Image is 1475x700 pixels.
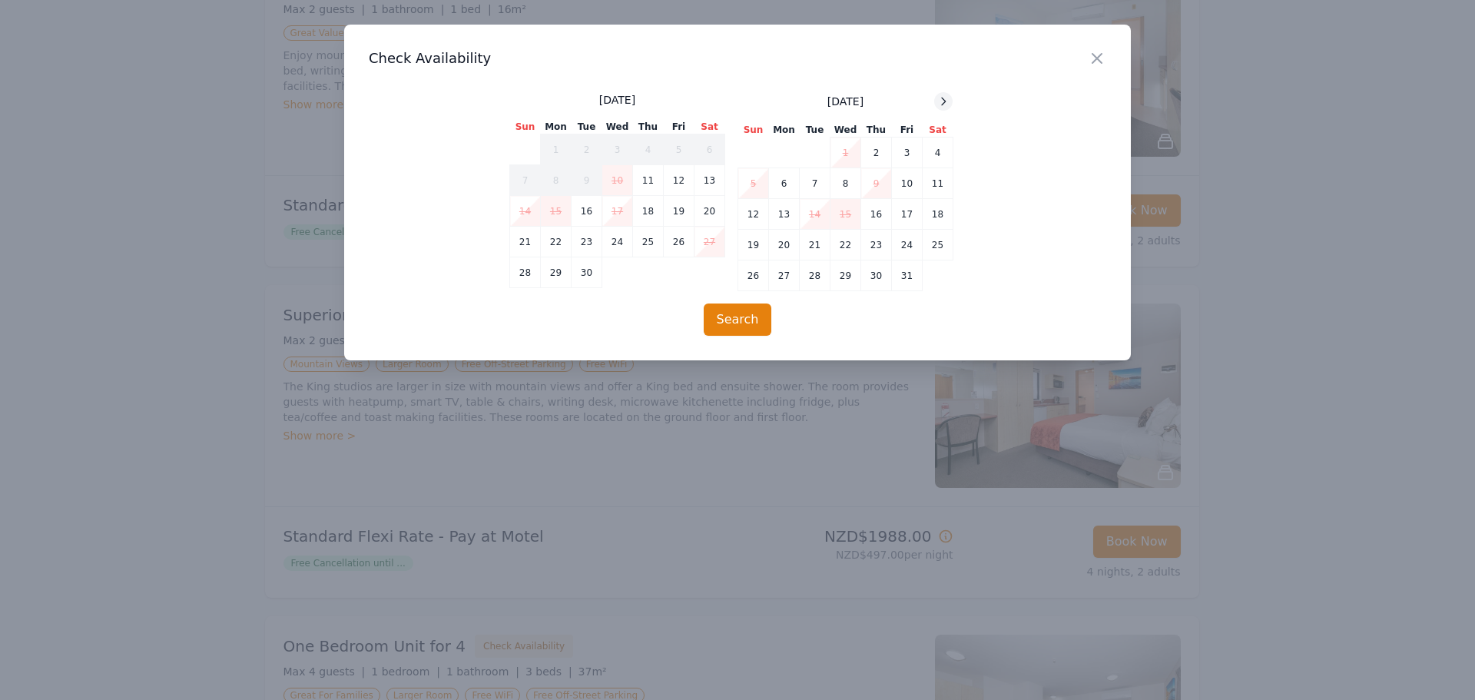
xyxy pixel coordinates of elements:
[769,168,800,199] td: 6
[602,120,633,134] th: Wed
[923,123,953,138] th: Sat
[827,94,863,109] span: [DATE]
[830,230,861,260] td: 22
[572,196,602,227] td: 16
[602,165,633,196] td: 10
[541,227,572,257] td: 22
[923,168,953,199] td: 11
[664,134,694,165] td: 5
[572,227,602,257] td: 23
[694,134,725,165] td: 6
[510,257,541,288] td: 28
[861,123,892,138] th: Thu
[738,123,769,138] th: Sun
[923,138,953,168] td: 4
[892,138,923,168] td: 3
[769,230,800,260] td: 20
[830,123,861,138] th: Wed
[599,92,635,108] span: [DATE]
[830,199,861,230] td: 15
[861,199,892,230] td: 16
[769,260,800,291] td: 27
[633,134,664,165] td: 4
[892,168,923,199] td: 10
[769,199,800,230] td: 13
[541,165,572,196] td: 8
[664,165,694,196] td: 12
[602,227,633,257] td: 24
[664,227,694,257] td: 26
[738,260,769,291] td: 26
[861,260,892,291] td: 30
[541,196,572,227] td: 15
[800,230,830,260] td: 21
[510,196,541,227] td: 14
[694,165,725,196] td: 13
[541,134,572,165] td: 1
[769,123,800,138] th: Mon
[923,199,953,230] td: 18
[633,165,664,196] td: 11
[602,196,633,227] td: 17
[830,260,861,291] td: 29
[369,49,1106,68] h3: Check Availability
[541,257,572,288] td: 29
[572,134,602,165] td: 2
[892,199,923,230] td: 17
[738,230,769,260] td: 19
[800,123,830,138] th: Tue
[510,227,541,257] td: 21
[892,123,923,138] th: Fri
[510,120,541,134] th: Sun
[738,199,769,230] td: 12
[510,165,541,196] td: 7
[541,120,572,134] th: Mon
[738,168,769,199] td: 5
[861,230,892,260] td: 23
[704,304,772,336] button: Search
[861,168,892,199] td: 9
[572,257,602,288] td: 30
[923,230,953,260] td: 25
[800,260,830,291] td: 28
[800,168,830,199] td: 7
[602,134,633,165] td: 3
[694,120,725,134] th: Sat
[861,138,892,168] td: 2
[830,168,861,199] td: 8
[892,260,923,291] td: 31
[633,196,664,227] td: 18
[800,199,830,230] td: 14
[830,138,861,168] td: 1
[633,120,664,134] th: Thu
[664,196,694,227] td: 19
[892,230,923,260] td: 24
[572,165,602,196] td: 9
[694,227,725,257] td: 27
[664,120,694,134] th: Fri
[694,196,725,227] td: 20
[633,227,664,257] td: 25
[572,120,602,134] th: Tue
